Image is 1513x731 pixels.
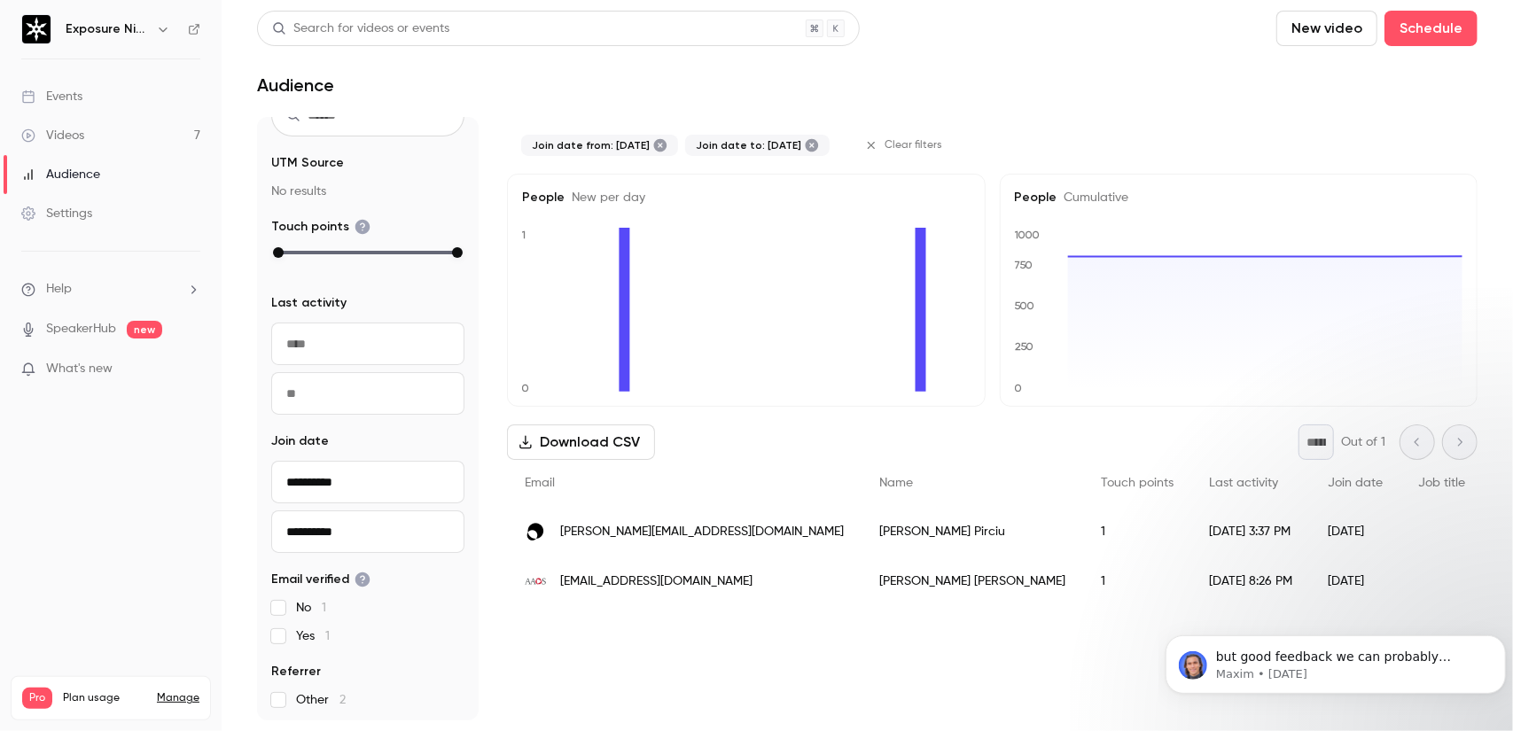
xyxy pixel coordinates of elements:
span: Email [525,477,555,489]
text: 500 [1014,300,1034,313]
span: [PERSON_NAME][EMAIL_ADDRESS][DOMAIN_NAME] [560,523,844,541]
span: Cumulative [1057,191,1129,204]
div: max [452,247,463,258]
img: aaos.org [525,571,546,592]
a: Manage [157,691,199,705]
text: 0 [521,382,529,394]
h6: Exposure Ninja [66,20,149,38]
span: Join date [271,432,329,450]
h5: People [522,189,971,206]
button: New video [1276,11,1377,46]
span: No [296,599,326,617]
iframe: Intercom notifications message [1158,598,1513,722]
div: 1 [1083,556,1191,606]
span: Plan usage [63,691,146,705]
span: [EMAIL_ADDRESS][DOMAIN_NAME] [560,572,753,591]
span: new [127,321,162,338]
span: 1 [325,630,330,642]
text: 1000 [1014,229,1040,241]
text: 0 [1014,382,1022,394]
span: Email verified [271,571,370,588]
text: 750 [1014,259,1033,271]
span: Join date to: [DATE] [696,138,801,152]
img: aperture.co [525,521,546,542]
div: [DATE] 3:37 PM [1191,507,1310,556]
div: Events [21,88,82,105]
span: Help [46,280,72,299]
div: [DATE] [1310,556,1400,606]
div: min [273,247,284,258]
button: Clear filters [858,131,953,159]
div: Audience [21,166,100,183]
div: Videos [21,127,84,144]
span: Clear filters [885,138,942,152]
span: Last activity [271,294,347,312]
h5: People [1015,189,1463,206]
p: No results [271,183,464,200]
span: Join date [1328,477,1383,489]
span: 1 [322,602,326,614]
span: UTM Source [271,154,344,172]
div: [PERSON_NAME] [PERSON_NAME] [862,556,1083,606]
span: Name [879,477,913,489]
span: Job title [1418,477,1465,489]
div: [DATE] 8:26 PM [1191,556,1310,606]
div: [DATE] [1310,507,1400,556]
div: Search for videos or events [272,19,449,38]
span: Pro [22,688,52,709]
span: 2 [339,694,346,706]
span: Other [296,691,346,709]
span: Referrer [271,663,321,680]
span: What's new [46,360,113,378]
a: SpeakerHub [46,320,116,338]
button: Download CSV [507,424,655,460]
span: Touch points [1101,477,1174,489]
h1: Audience [257,74,334,96]
li: help-dropdown-opener [21,280,200,299]
text: 250 [1015,341,1033,354]
text: 1 [521,229,526,241]
p: Out of 1 [1341,433,1385,451]
div: 1 [1083,507,1191,556]
button: Schedule [1384,11,1478,46]
span: Yes [296,627,330,645]
span: Last activity [1209,477,1278,489]
div: Settings [21,205,92,222]
span: Touch points [271,218,370,236]
img: Exposure Ninja [22,15,51,43]
div: [PERSON_NAME] Pirciu [862,507,1083,556]
span: Join date from: [DATE] [532,138,650,152]
span: New per day [565,191,645,204]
